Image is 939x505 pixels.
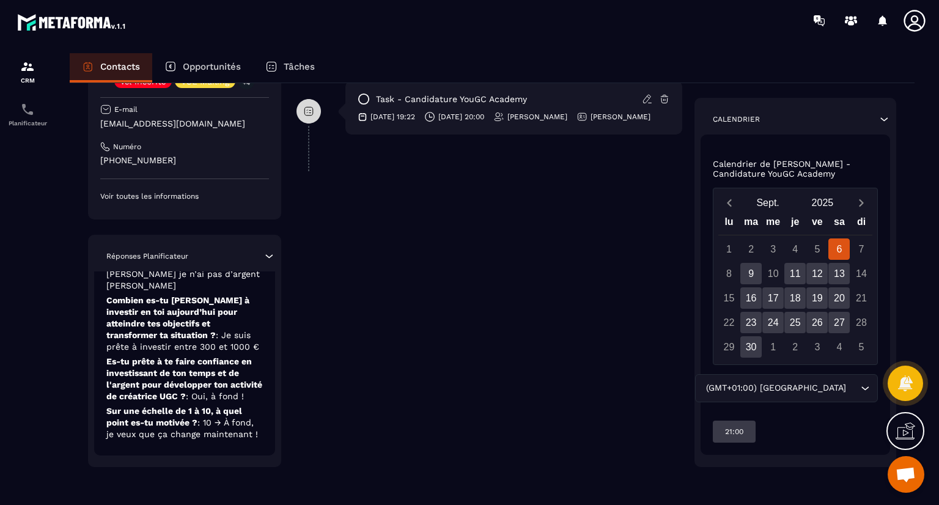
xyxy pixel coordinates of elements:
div: Calendar wrapper [718,213,873,358]
div: sa [828,213,850,235]
p: [DATE] 20:00 [438,112,484,122]
p: [PHONE_NUMBER] [100,155,269,166]
p: Planificateur [3,120,52,127]
p: Es-tu prête à te faire confiance en investissant de ton temps et de l'argent pour développer ton ... [106,356,263,402]
p: Combien es-tu [PERSON_NAME] à investir en toi aujourd’hui pour atteindre tes objectifs et transfo... [106,295,263,353]
a: schedulerschedulerPlanificateur [3,93,52,136]
a: Opportunités [152,53,253,83]
span: : [PERSON_NAME] je n’ai pas d’argent [PERSON_NAME] [106,257,260,290]
div: 3 [806,336,828,358]
div: 24 [762,312,784,333]
span: (GMT+01:00) [GEOGRAPHIC_DATA] [703,382,849,395]
div: 8 [718,263,740,284]
div: 4 [784,238,806,260]
div: lu [718,213,740,235]
p: 21:00 [725,427,743,437]
div: 6 [828,238,850,260]
button: Open years overlay [795,192,850,213]
div: Calendar days [718,238,873,358]
a: Contacts [70,53,152,83]
p: Voir toutes les informations [100,191,269,201]
div: 1 [762,336,784,358]
p: E-mail [114,105,138,114]
a: Tâches [253,53,327,83]
div: 9 [740,263,762,284]
p: [PERSON_NAME] [591,112,650,122]
p: vsl inscrits [120,77,166,86]
p: [EMAIL_ADDRESS][DOMAIN_NAME] [100,118,269,130]
p: Réponses Planificateur [106,251,188,261]
p: Contacts [100,61,140,72]
div: 2 [784,336,806,358]
p: Numéro [113,142,141,152]
p: Opportunités [183,61,241,72]
a: Ouvrir le chat [888,456,924,493]
div: di [850,213,872,235]
span: : Oui, à fond ! [186,391,244,401]
div: 5 [850,336,872,358]
div: 4 [828,336,850,358]
img: logo [17,11,127,33]
div: 12 [806,263,828,284]
p: [PERSON_NAME] [507,112,567,122]
div: je [784,213,806,235]
p: CRM [3,77,52,84]
div: 21 [850,287,872,309]
button: Open months overlay [741,192,795,213]
div: 1 [718,238,740,260]
p: VSL Mailing [181,77,229,86]
button: Previous month [718,194,741,211]
a: formationformationCRM [3,50,52,93]
div: 26 [806,312,828,333]
div: 28 [850,312,872,333]
p: [DATE] 19:22 [370,112,415,122]
div: 3 [762,238,784,260]
button: Next month [850,194,872,211]
div: 2 [740,238,762,260]
p: Tâches [284,61,315,72]
div: 30 [740,336,762,358]
div: 20 [828,287,850,309]
div: 14 [850,263,872,284]
div: 23 [740,312,762,333]
div: 5 [806,238,828,260]
div: Search for option [695,374,878,402]
div: 29 [718,336,740,358]
div: 22 [718,312,740,333]
div: ma [740,213,762,235]
p: Calendrier [713,114,760,124]
div: 10 [762,263,784,284]
div: ve [806,213,828,235]
div: 19 [806,287,828,309]
p: task - Candidature YouGC Academy [376,94,527,105]
div: 16 [740,287,762,309]
div: 11 [784,263,806,284]
div: 17 [762,287,784,309]
div: 25 [784,312,806,333]
div: 7 [850,238,872,260]
img: formation [20,59,35,74]
input: Search for option [849,382,858,395]
div: 18 [784,287,806,309]
div: 27 [828,312,850,333]
div: 13 [828,263,850,284]
p: Calendrier de [PERSON_NAME] - Candidature YouGC Academy [713,159,878,179]
div: me [762,213,784,235]
div: 15 [718,287,740,309]
p: Sur une échelle de 1 à 10, à quel point es-tu motivée ? [106,405,263,440]
img: scheduler [20,102,35,117]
